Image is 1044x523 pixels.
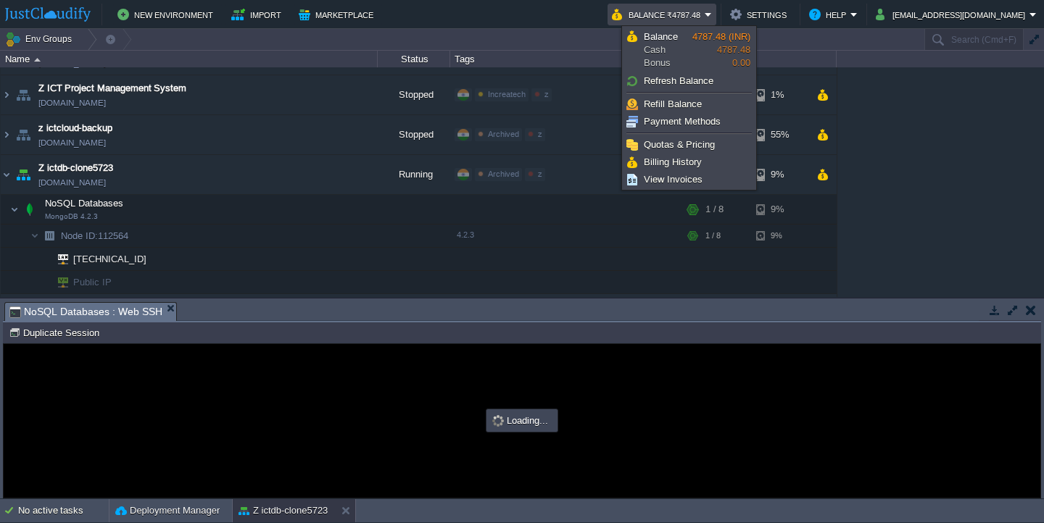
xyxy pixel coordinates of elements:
[756,75,803,114] div: 1%
[538,130,542,138] span: z
[705,225,721,247] div: 1 / 8
[683,51,836,67] div: Usage
[612,6,705,23] button: Balance ₹4787.48
[378,51,449,67] div: Status
[378,115,450,154] div: Stopped
[39,248,48,270] img: AMDAwAAAACH5BAEAAAAALAAAAAABAAEAAAICRAEAOw==
[13,75,33,114] img: AMDAwAAAACH5BAEAAAAALAAAAAABAAEAAAICRAEAOw==
[644,75,713,86] span: Refresh Balance
[624,114,754,130] a: Payment Methods
[756,195,803,224] div: 9%
[48,271,68,293] img: AMDAwAAAACH5BAEAAAAALAAAAAABAAEAAAICRAEAOw==
[457,230,474,239] span: 4.2.3
[13,115,33,154] img: AMDAwAAAACH5BAEAAAAALAAAAAABAAEAAAICRAEAOw==
[756,225,803,247] div: 9%
[38,121,112,135] a: z ictcloud-backup
[624,96,754,112] a: Refill Balance
[756,115,803,154] div: 55%
[1,115,12,154] img: AMDAwAAAACH5BAEAAAAALAAAAAABAAEAAAICRAEAOw==
[1,155,12,194] img: AMDAwAAAACH5BAEAAAAALAAAAAABAAEAAAICRAEAOw==
[59,230,130,242] a: Node ID:112564
[9,326,104,339] button: Duplicate Session
[18,499,109,522] div: No active tasks
[644,139,715,150] span: Quotas & Pricing
[624,154,754,170] a: Billing History
[38,135,106,150] a: [DOMAIN_NAME]
[43,198,125,209] a: NoSQL DatabasesMongoDB 4.2.3
[13,155,33,194] img: AMDAwAAAACH5BAEAAAAALAAAAAABAAEAAAICRAEAOw==
[624,28,754,72] a: BalanceCashBonus4787.48 (INR)4787.480.00
[644,99,702,109] span: Refill Balance
[644,116,721,127] span: Payment Methods
[488,170,519,178] span: Archived
[5,29,77,49] button: Env Groups
[876,6,1029,23] button: [EMAIL_ADDRESS][DOMAIN_NAME]
[1,294,12,333] img: AMDAwAAAACH5BAEAAAAALAAAAAABAAEAAAICRAEAOw==
[39,271,48,293] img: AMDAwAAAACH5BAEAAAAALAAAAAABAAEAAAICRAEAOw==
[61,230,98,241] span: Node ID:
[451,51,681,67] div: Tags
[45,212,98,221] span: MongoDB 4.2.3
[644,156,702,167] span: Billing History
[39,225,59,247] img: AMDAwAAAACH5BAEAAAAALAAAAAABAAEAAAICRAEAOw==
[72,248,149,270] span: [TECHNICAL_ID]
[38,161,113,175] a: Z ictdb-clone5723
[1,51,377,67] div: Name
[38,96,106,110] a: [DOMAIN_NAME]
[644,30,692,70] span: Cash Bonus
[72,277,114,288] a: Public IP
[378,294,450,333] div: Stopped
[72,254,149,264] a: [TECHNICAL_ID]
[299,6,378,23] button: Marketplace
[756,155,803,194] div: 9%
[544,90,549,99] span: z
[231,6,286,23] button: Import
[30,225,39,247] img: AMDAwAAAACH5BAEAAAAALAAAAAABAAEAAAICRAEAOw==
[624,137,754,153] a: Quotas & Pricing
[13,294,33,333] img: AMDAwAAAACH5BAEAAAAALAAAAAABAAEAAAICRAEAOw==
[34,58,41,62] img: AMDAwAAAACH5BAEAAAAALAAAAAABAAEAAAICRAEAOw==
[59,230,130,242] span: 112564
[38,175,106,190] span: [DOMAIN_NAME]
[730,6,791,23] button: Settings
[115,503,220,518] button: Deployment Manager
[38,81,186,96] a: Z ICT Project Management System
[378,75,450,114] div: Stopped
[705,195,724,224] div: 1 / 8
[48,248,68,270] img: AMDAwAAAACH5BAEAAAAALAAAAAABAAEAAAICRAEAOw==
[1,75,12,114] img: AMDAwAAAACH5BAEAAAAALAAAAAABAAEAAAICRAEAOw==
[756,294,803,333] div: 2%
[809,6,850,23] button: Help
[9,303,162,321] span: NoSQL Databases : Web SSH
[692,31,750,42] span: 4787.48 (INR)
[5,7,91,22] img: JustCloudify
[624,172,754,188] a: View Invoices
[488,90,526,99] span: Increatech
[692,31,750,68] span: 4787.48 0.00
[378,155,450,194] div: Running
[644,31,678,42] span: Balance
[488,411,556,430] div: Loading...
[72,271,114,293] span: Public IP
[624,73,754,89] a: Refresh Balance
[10,195,19,224] img: AMDAwAAAACH5BAEAAAAALAAAAAABAAEAAAICRAEAOw==
[538,170,542,178] span: z
[705,294,729,333] div: 0 / 32
[488,130,519,138] span: Archived
[117,6,217,23] button: New Environment
[644,174,703,185] span: View Invoices
[239,503,328,518] button: Z ictdb-clone5723
[43,197,125,209] span: NoSQL Databases
[20,195,40,224] img: AMDAwAAAACH5BAEAAAAALAAAAAABAAEAAAICRAEAOw==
